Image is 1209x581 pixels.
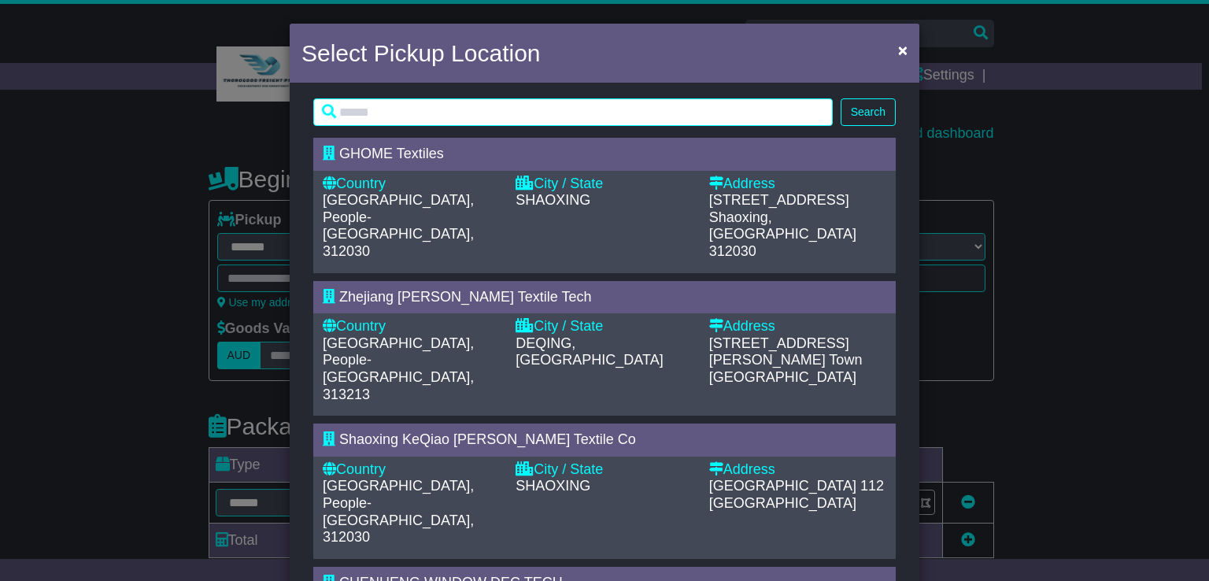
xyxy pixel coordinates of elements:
span: × [898,41,908,59]
span: [STREET_ADDRESS] [709,192,849,208]
span: Zhejiang [PERSON_NAME] Textile Tech [339,289,591,305]
div: City / State [516,318,693,335]
button: Search [841,98,896,126]
span: [GEOGRAPHIC_DATA], People-[GEOGRAPHIC_DATA], 312030 [323,192,474,259]
div: Country [323,176,500,193]
div: Address [709,176,886,193]
div: City / State [516,461,693,479]
div: Address [709,461,886,479]
span: [GEOGRAPHIC_DATA], People-[GEOGRAPHIC_DATA], 313213 [323,335,474,402]
span: GHOME Textiles [339,146,444,161]
span: [GEOGRAPHIC_DATA] [709,478,856,494]
span: [PERSON_NAME] Town [GEOGRAPHIC_DATA] [709,352,863,385]
span: DEQING,[GEOGRAPHIC_DATA] [516,335,663,368]
span: SHAOXING [516,478,590,494]
span: Shaoxing, [GEOGRAPHIC_DATA] 312030 [709,209,856,259]
span: SHAOXING [516,192,590,208]
div: Address [709,318,886,335]
div: Country [323,318,500,335]
h4: Select Pickup Location [301,35,541,71]
span: [GEOGRAPHIC_DATA], People-[GEOGRAPHIC_DATA], 312030 [323,478,474,545]
button: Close [890,34,915,66]
span: Shaoxing KeQiao [PERSON_NAME] Textile Co [339,431,636,447]
div: City / State [516,176,693,193]
div: Country [323,461,500,479]
span: 112 [GEOGRAPHIC_DATA] [709,478,884,511]
span: [STREET_ADDRESS] [709,335,849,351]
